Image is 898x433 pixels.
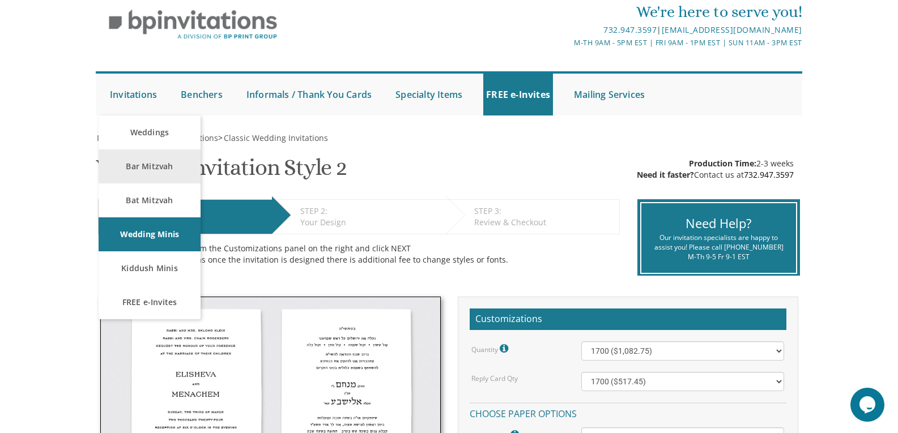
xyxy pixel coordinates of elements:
[107,74,160,115] a: Invitations
[637,158,794,181] div: 2-3 weeks Contact us at
[300,205,440,217] div: STEP 2:
[300,217,440,228] div: Your Design
[223,132,328,143] a: Classic Wedding Invitations
[471,374,518,383] label: Reply Card Qty
[99,115,201,149] a: Weddings
[483,74,553,115] a: FREE e-Invites
[99,217,201,251] a: Wedding Minis
[744,169,794,180] a: 732.947.3597
[96,1,290,48] img: BP Invitation Loft
[97,132,137,143] span: Invitations
[471,341,511,356] label: Quantity
[218,132,328,143] span: >
[107,243,611,265] div: Make your selections from the Customizations panel on the right and click NEXT Please choose care...
[178,74,225,115] a: Benchers
[99,251,201,285] a: Kiddush Minis
[99,285,201,319] a: FREE e-Invites
[332,23,802,37] div: |
[850,388,887,422] iframe: chat widget
[96,155,347,188] h1: Wedding Invitation Style 2
[662,24,802,35] a: [EMAIL_ADDRESS][DOMAIN_NAME]
[650,233,788,261] div: Our invitation specialists are happy to assist you! Please call [PHONE_NUMBER] M-Th 9-5 Fr 9-1 EST
[650,215,788,232] div: Need Help?
[470,308,786,330] h2: Customizations
[474,217,614,228] div: Review & Checkout
[571,74,648,115] a: Mailing Services
[689,158,756,169] span: Production Time:
[332,37,802,49] div: M-Th 9am - 5pm EST | Fri 9am - 1pm EST | Sun 11am - 3pm EST
[637,169,694,180] span: Need it faster?
[224,132,328,143] span: Classic Wedding Invitations
[99,183,201,217] a: Bat Mitzvah
[474,205,614,217] div: STEP 3:
[470,402,786,422] h4: Choose paper options
[603,24,657,35] a: 732.947.3597
[99,149,201,183] a: Bar Mitzvah
[332,1,802,23] div: We're here to serve you!
[244,74,374,115] a: Informals / Thank You Cards
[96,132,137,143] a: Invitations
[393,74,465,115] a: Specialty Items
